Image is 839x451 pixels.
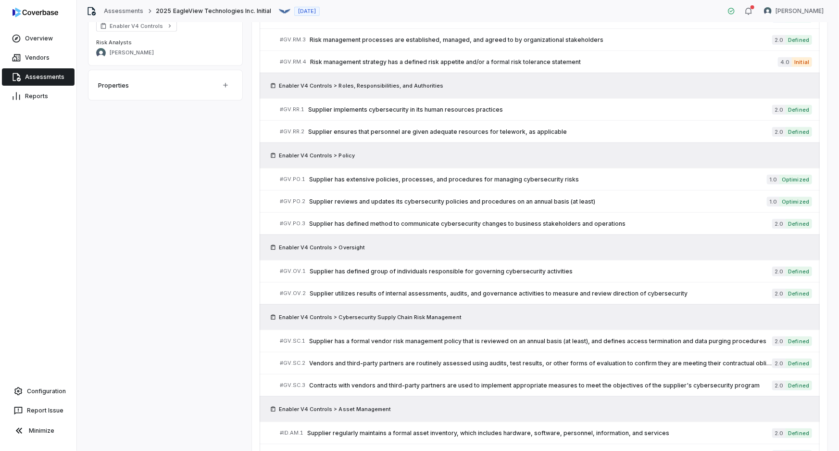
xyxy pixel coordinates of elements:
[772,289,786,298] span: 2.0
[280,128,304,135] span: # GV.RR.2
[308,128,772,136] span: Supplier ensures that personnel are given adequate resources for telework, as applicable
[786,289,812,298] span: Defined
[279,82,444,90] span: Enabler V4 Controls > Roles, Responsibilities, and Authorities
[786,35,812,45] span: Defined
[280,290,306,297] span: # GV.OV.2
[772,428,786,438] span: 2.0
[279,152,355,159] span: Enabler V4 Controls > Policy
[280,260,812,282] a: #GV.OV.1Supplier has defined group of individuals responsible for governing cybersecurity activit...
[280,360,305,367] span: # GV.SC.2
[96,20,177,32] a: Enabler V4 Controls
[280,374,812,396] a: #GV.SC.3Contracts with vendors and third-party partners are used to implement appropriate measure...
[309,360,772,367] span: Vendors and third-party partners are routinely assessed using audits, test results, or other form...
[280,29,812,51] a: #GV.RM.3Risk management processes are established, managed, and agreed to by organizational stake...
[786,219,812,229] span: Defined
[772,359,786,368] span: 2.0
[280,422,812,444] a: #ID.AM.1Supplier regularly maintains a formal asset inventory, which includes hardware, software,...
[280,330,812,352] a: #GV.SC.1Supplier has a formal vendor risk management policy that is reviewed on an annual basis (...
[156,7,271,15] span: 2025 EagleView Technologies Inc. Initial
[772,105,786,115] span: 2.0
[96,48,106,58] img: Chadd Myers avatar
[792,57,812,67] span: Initial
[786,267,812,276] span: Defined
[772,381,786,390] span: 2.0
[786,336,812,346] span: Defined
[779,175,812,184] span: Optimized
[110,49,154,56] span: [PERSON_NAME]
[764,7,772,15] img: Chadd Myers avatar
[309,198,767,206] span: Supplier reviews and updates its cybersecurity policies and procedures on an annual basis (at least)
[772,336,786,346] span: 2.0
[786,359,812,368] span: Defined
[309,337,772,345] span: Supplier has a formal vendor risk management policy that is reviewed on an annual basis (at least...
[280,283,812,304] a: #GV.OV.2Supplier utilizes results of internal assessments, audits, and governance activities to m...
[778,57,792,67] span: 4.0
[280,99,812,120] a: #GV.RR.1Supplier implements cybersecurity in its human resources practices2.0Defined
[280,352,812,374] a: #GV.SC.2Vendors and third-party partners are routinely assessed using audits, test results, or ot...
[786,381,812,390] span: Defined
[280,36,306,43] span: # GV.RM.3
[279,313,462,321] span: Enabler V4 Controls > Cybersecurity Supply Chain Risk Management
[772,35,786,45] span: 2.0
[280,106,304,113] span: # GV.RR.1
[772,219,786,229] span: 2.0
[772,127,786,137] span: 2.0
[772,267,786,276] span: 2.0
[767,197,779,206] span: 1.0
[309,382,772,389] span: Contracts with vendors and third-party partners are used to implement appropriate measures to mee...
[307,429,772,437] span: Supplier regularly maintains a formal asset inventory, which includes hardware, software, personn...
[280,429,303,437] span: # ID.AM.1
[280,51,812,73] a: #GV.RM.4Risk management strategy has a defined risk appetite and/or a formal risk tolerance state...
[4,402,73,419] button: Report Issue
[2,68,75,86] a: Assessments
[2,30,75,47] a: Overview
[279,405,391,413] span: Enabler V4 Controls > Asset Management
[280,268,306,275] span: # GV.OV.1
[279,244,365,251] span: Enabler V4 Controls > Oversight
[767,175,779,184] span: 1.0
[280,168,812,190] a: #GV.PO.1Supplier has extensive policies, processes, and procedures for managing cybersecurity ris...
[308,106,772,114] span: Supplier implements cybersecurity in its human resources practices
[4,421,73,440] button: Minimize
[298,8,316,15] span: [DATE]
[4,383,73,400] a: Configuration
[310,290,772,297] span: Supplier utilizes results of internal assessments, audits, and governance activities to measure a...
[309,176,767,183] span: Supplier has extensive policies, processes, and procedures for managing cybersecurity risks
[280,337,305,345] span: # GV.SC.1
[280,191,812,212] a: #GV.PO.2Supplier reviews and updates its cybersecurity policies and procedures on an annual basis...
[110,22,163,30] span: Enabler V4 Controls
[280,58,306,65] span: # GV.RM.4
[309,220,772,228] span: Supplier has defined method to communicate cybersecurity changes to business stakeholders and ope...
[2,88,75,105] a: Reports
[786,127,812,137] span: Defined
[280,382,305,389] span: # GV.SC.3
[96,39,132,46] span: Risk Analysts
[2,49,75,66] a: Vendors
[310,36,772,44] span: Risk management processes are established, managed, and agreed to by organizational stakeholders
[310,268,772,275] span: Supplier has defined group of individuals responsible for governing cybersecurity activities
[104,7,143,15] a: Assessments
[280,220,305,227] span: # GV.PO.3
[758,4,829,18] button: Chadd Myers avatar[PERSON_NAME]
[779,197,812,206] span: Optimized
[13,8,58,17] img: logo-D7KZi-bG.svg
[280,121,812,142] a: #GV.RR.2Supplier ensures that personnel are given adequate resources for telework, as applicable2...
[776,7,824,15] span: [PERSON_NAME]
[280,176,305,183] span: # GV.PO.1
[786,428,812,438] span: Defined
[280,198,305,205] span: # GV.PO.2
[280,213,812,234] a: #GV.PO.3Supplier has defined method to communicate cybersecurity changes to business stakeholders...
[786,105,812,115] span: Defined
[310,58,778,66] span: Risk management strategy has a defined risk appetite and/or a formal risk tolerance statement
